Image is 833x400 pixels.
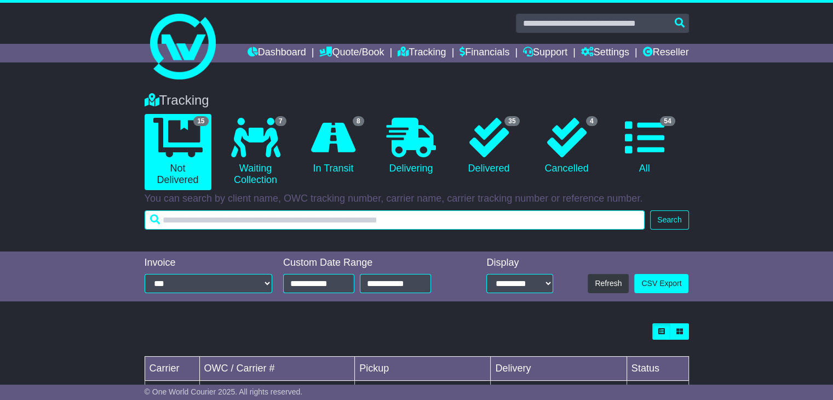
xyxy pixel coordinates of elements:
[504,116,519,126] span: 35
[456,114,522,179] a: 35 Delivered
[581,44,629,62] a: Settings
[283,257,457,269] div: Custom Date Range
[319,44,384,62] a: Quote/Book
[145,193,689,205] p: You can search by client name, OWC tracking number, carrier name, carrier tracking number or refe...
[586,116,598,126] span: 4
[145,114,211,190] a: 15 Not Delivered
[486,257,553,269] div: Display
[355,357,491,381] td: Pickup
[378,114,445,179] a: Delivering
[248,44,306,62] a: Dashboard
[145,387,303,396] span: © One World Courier 2025. All rights reserved.
[300,114,367,179] a: 8 In Transit
[660,116,675,126] span: 54
[275,116,286,126] span: 7
[145,357,199,381] td: Carrier
[634,274,688,293] a: CSV Export
[650,210,688,230] button: Search
[222,114,289,190] a: 7 Waiting Collection
[588,274,629,293] button: Refresh
[398,44,446,62] a: Tracking
[139,93,694,108] div: Tracking
[533,114,600,179] a: 4 Cancelled
[459,44,509,62] a: Financials
[491,357,627,381] td: Delivery
[627,357,688,381] td: Status
[193,116,208,126] span: 15
[145,257,273,269] div: Invoice
[642,44,688,62] a: Reseller
[611,114,678,179] a: 54 All
[523,44,567,62] a: Support
[199,357,355,381] td: OWC / Carrier #
[353,116,364,126] span: 8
